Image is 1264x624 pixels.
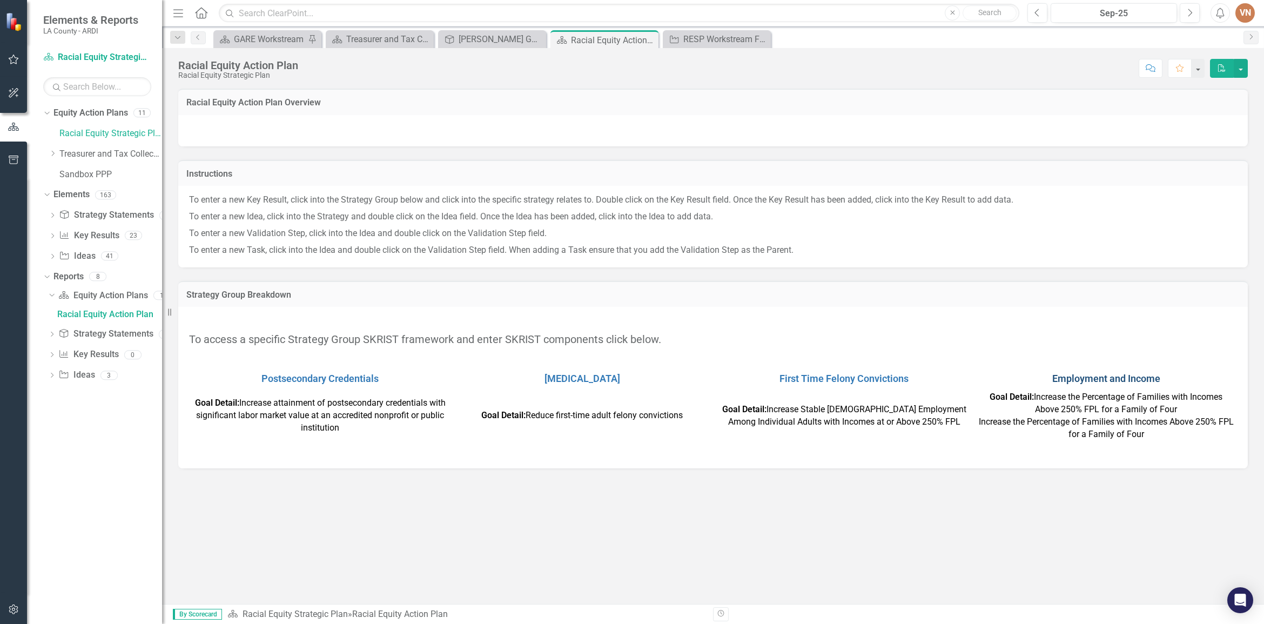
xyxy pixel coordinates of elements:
div: 11 [133,109,151,118]
p: To enter a new Idea, click into the Strategy and double click on the Idea field. Once the Idea ha... [189,209,1237,225]
div: RESP Workstream FY24-25 [683,32,768,46]
div: Racial Equity Strategic Plan [178,71,298,79]
div: Reduce first-time adult felony convictions [454,410,710,422]
strong: Goal Detail: [481,410,526,420]
a: Racial Equity Strategic Plan [43,51,151,64]
a: Key Results [59,230,119,242]
a: Elements [53,189,90,201]
div: Open Intercom Messenger [1227,587,1253,613]
div: 3 [100,371,118,380]
div: Treasurer and Tax Collector Welcome Page [346,32,431,46]
div: 23 [125,231,142,240]
a: Racial Equity Action Plan [55,305,162,323]
div: Racial Equity Action Plan [178,59,298,71]
a: Equity Action Plans [53,107,128,119]
input: Search ClearPoint... [219,4,1019,23]
a: Strategy Statements [59,209,153,222]
h3: Racial Equity Action Plan Overview [186,98,1240,108]
div: 99 [159,211,177,220]
span: By Scorecard [173,609,222,620]
div: 163 [95,190,116,199]
small: LA County - ARDI [43,26,138,35]
p: To enter a new Key Result, click into the Strategy Group below and click into the specific strate... [189,194,1237,209]
div: Racial Equity Action Plan [57,310,162,319]
a: Reports [53,271,84,283]
input: Search Below... [43,77,151,96]
h3: Instructions [186,169,1240,179]
a: [PERSON_NAME] Goals FY24-25 [441,32,543,46]
div: Racial Equity Action Plan [352,609,448,619]
a: Racial Equity Strategic Plan [243,609,348,619]
h3: Strategy Group Breakdown [186,290,1240,300]
span: Elements & Reports [43,14,138,26]
a: Key Results [58,348,118,361]
a: Strategy Statements [58,328,153,340]
strong: Goal Detail: [195,398,239,408]
button: VN [1235,3,1255,23]
div: [PERSON_NAME] Goals FY24-25 [459,32,543,46]
a: Racial Equity Strategic Plan [59,128,162,140]
a: First Time Felony Convictions [779,373,909,384]
a: [MEDICAL_DATA] [544,373,620,384]
p: To enter a new Validation Step, click into the Idea and double click on the Validation Step field. [189,225,1237,242]
img: ClearPoint Strategy [5,11,25,31]
div: GARE Workstream [234,32,305,46]
button: Sep-25 [1051,3,1177,23]
a: Ideas [59,250,95,263]
a: Postsecondary Credentials [261,373,379,384]
a: GARE Workstream [216,32,305,46]
div: 8 [89,272,106,281]
div: » [227,608,705,621]
div: Racial Equity Action Plan [571,33,656,47]
a: Treasurer and Tax Collector Welcome Page [328,32,431,46]
p: To enter a new Task, click into the Idea and double click on the Validation Step field. When addi... [189,242,1237,257]
div: Sep-25 [1054,7,1173,20]
div: 41 [101,252,118,261]
div: 1 [153,291,171,300]
div: 4 [159,330,176,339]
span: Search [978,8,1001,17]
a: Sandbox PPP [59,169,162,181]
div: Increase Stable [DEMOGRAPHIC_DATA] Employment Among Individual Adults with Incomes at or Above 25... [716,404,972,428]
a: Equity Action Plans [58,290,147,302]
a: Employment and Income [1052,373,1160,384]
span: To access a specific Strategy Group SKRIST framework and enter SKRIST components click below. [189,333,661,346]
div: Increase the Percentage of Families with Incomes Above 250% FPL for a Family of Four [978,416,1234,441]
strong: Goal Detail: [722,404,767,414]
div: 0 [124,350,142,359]
a: Ideas [58,369,95,381]
button: Search [963,5,1017,21]
div: Increase the Percentage of Families with Incomes Above 250% FPL for a Family of Four [978,391,1234,416]
div: Increase attainment of postsecondary credentials with significant labor market value at an accred... [192,397,448,434]
a: RESP Workstream FY24-25 [665,32,768,46]
strong: Goal Detail: [990,392,1034,402]
a: Treasurer and Tax Collector [59,148,162,160]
